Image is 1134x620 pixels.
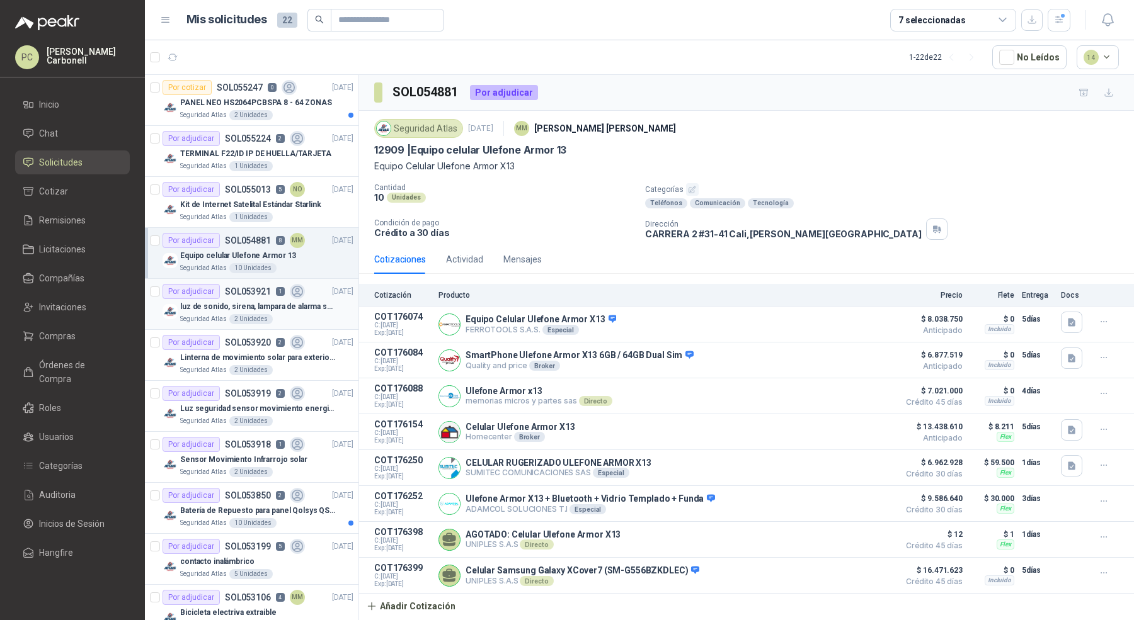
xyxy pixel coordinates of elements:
[466,458,651,468] p: CELULAR RUGERIZADO ULEFONE ARMOR X13
[180,518,227,528] p: Seguridad Atlas
[39,213,86,227] span: Remisiones
[15,512,130,536] a: Inicios de Sesión
[47,47,130,65] p: [PERSON_NAME] Carbonell
[145,279,358,330] a: Por adjudicarSOL0539211[DATE] Company Logoluz de sonido, sirena, lampara de alarma solarSeguridad...
[145,126,358,177] a: Por adjudicarSOL0552242[DATE] Company LogoTERMINAL F22/ID IP DE HUELLA/TARJETASeguridad Atlas1 Un...
[374,473,431,480] span: Exp: [DATE]
[1022,491,1053,506] p: 3 días
[39,401,61,415] span: Roles
[180,416,227,426] p: Seguridad Atlas
[332,235,353,247] p: [DATE]
[1022,347,1053,363] p: 5 días
[163,335,220,350] div: Por adjudicar
[163,284,220,299] div: Por adjudicar
[39,300,86,314] span: Invitaciones
[900,434,963,442] span: Anticipado
[1077,45,1120,69] button: 14
[970,491,1014,506] p: $ 30.000
[466,576,699,586] p: UNIPLES S.A.S
[387,193,426,203] div: Unidades
[163,182,220,197] div: Por adjudicar
[466,386,612,396] p: Ulefone Armor x13
[15,454,130,478] a: Categorías
[15,541,130,565] a: Hangfire
[374,419,431,429] p: COT176154
[229,416,273,426] div: 2 Unidades
[997,432,1014,442] div: Flex
[276,185,285,194] p: 5
[439,386,460,407] img: Company Logo
[277,13,297,28] span: 22
[225,389,271,398] p: SOL053919
[1061,291,1086,300] p: Docs
[900,327,963,334] span: Anticipado
[276,236,285,245] p: 8
[163,355,178,370] img: Company Logo
[229,263,277,273] div: 10 Unidades
[163,437,220,452] div: Por adjudicar
[332,133,353,145] p: [DATE]
[15,208,130,232] a: Remisiones
[163,151,178,166] img: Company Logo
[900,470,963,478] span: Crédito 30 días
[514,121,529,136] div: MM
[186,11,267,29] h1: Mis solicitudes
[180,556,255,568] p: contacto inalámbrico
[39,98,59,111] span: Inicio
[593,468,629,478] div: Especial
[39,546,73,560] span: Hangfire
[163,202,178,217] img: Company Logo
[466,350,694,361] p: SmartPhone Ulefone Armor X13 6GB / 64GB Dual Sim
[163,457,178,472] img: Company Logo
[39,517,105,531] span: Inicios de Sesión
[392,82,460,102] h3: SOL054881
[900,291,963,300] p: Precio
[438,291,892,300] p: Producto
[520,539,553,550] div: Directo
[180,250,296,262] p: Equipo celular Ulefone Armor 13
[163,508,178,523] img: Company Logo
[315,15,324,24] span: search
[374,563,431,573] p: COT176399
[900,506,963,514] span: Crédito 30 días
[466,529,621,539] p: AGOTADO: Celular Ulefone Armor X13
[145,330,358,381] a: Por adjudicarSOL0539202[DATE] Company LogoLinterna de movimiento solar para exteriores con 77 led...
[180,505,337,517] p: Batería de Repuesto para panel Qolsys QS9302
[374,537,431,544] span: C: [DATE]
[39,329,76,343] span: Compras
[374,358,431,365] span: C: [DATE]
[970,563,1014,578] p: $ 0
[15,425,130,449] a: Usuarios
[992,45,1067,69] button: No Leídos
[529,361,560,371] div: Broker
[180,467,227,477] p: Seguridad Atlas
[466,539,621,550] p: UNIPLES S.A.S
[225,134,271,143] p: SOL055224
[163,304,178,319] img: Company Logo
[163,80,212,95] div: Por cotizar
[374,312,431,322] p: COT176074
[439,350,460,371] img: Company Logo
[690,198,745,208] div: Comunicación
[503,252,542,266] div: Mensajes
[163,539,220,554] div: Por adjudicar
[332,286,353,298] p: [DATE]
[229,467,273,477] div: 2 Unidades
[39,242,86,256] span: Licitaciones
[1022,383,1053,398] p: 4 días
[645,183,1129,196] p: Categorías
[225,440,271,449] p: SOL053918
[1022,419,1053,434] p: 5 días
[900,383,963,398] span: $ 7.021.000
[229,518,277,528] div: 10 Unidades
[439,458,460,478] img: Company Logo
[985,396,1014,406] div: Incluido
[374,437,431,444] span: Exp: [DATE]
[520,576,553,586] div: Directo
[145,228,358,279] a: Por adjudicarSOL0548818MM[DATE] Company LogoEquipo celular Ulefone Armor 13Seguridad Atlas10 Unid...
[374,322,431,329] span: C: [DATE]
[332,592,353,604] p: [DATE]
[276,389,285,398] p: 2
[332,490,353,502] p: [DATE]
[145,534,358,585] a: Por adjudicarSOL0531995[DATE] Company Logocontacto inalámbricoSeguridad Atlas5 Unidades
